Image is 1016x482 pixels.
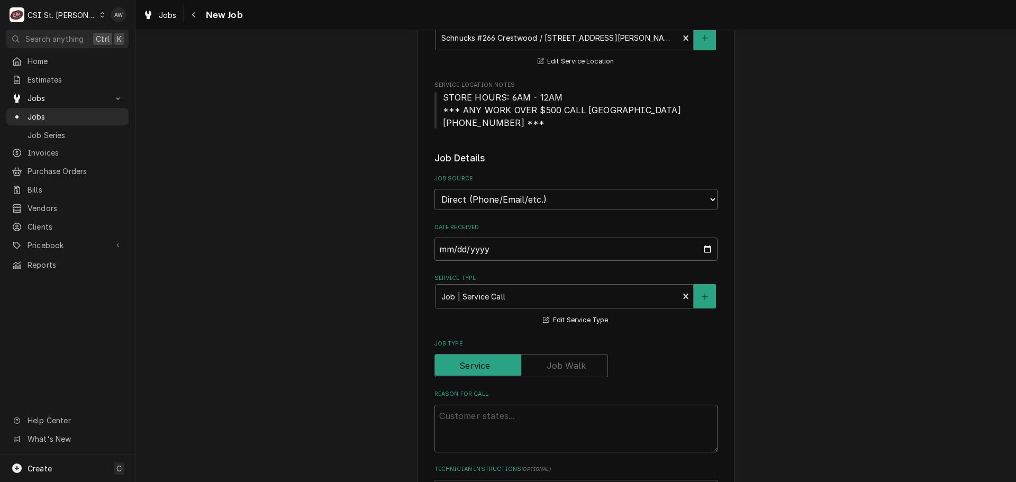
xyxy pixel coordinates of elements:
div: Service Location [434,15,718,68]
a: Job Series [6,126,129,144]
button: Navigate back [186,6,203,23]
button: Create New Service [694,284,716,308]
a: Clients [6,218,129,235]
span: Clients [28,221,123,232]
a: Purchase Orders [6,162,129,180]
span: Pricebook [28,240,107,251]
a: Go to Pricebook [6,237,129,254]
span: Help Center [28,415,122,426]
span: Bills [28,184,123,195]
legend: Job Details [434,151,718,165]
button: Edit Service Location [536,55,616,68]
div: Job Source [434,175,718,210]
span: Home [28,56,123,67]
div: CSI St. Louis's Avatar [10,7,24,22]
span: Jobs [28,93,107,104]
span: What's New [28,433,122,444]
div: Reason For Call [434,390,718,452]
a: Go to Help Center [6,412,129,429]
span: Estimates [28,74,123,85]
span: Service Location Notes [434,91,718,129]
span: C [116,463,122,474]
a: Home [6,52,129,70]
button: Search anythingCtrlK [6,30,129,48]
span: Vendors [28,203,123,214]
div: Job Type [434,340,718,377]
div: Service Location Notes [434,81,718,129]
a: Reports [6,256,129,274]
a: Go to What's New [6,430,129,448]
div: Alexandria Wilp's Avatar [111,7,126,22]
label: Job Source [434,175,718,183]
span: Create [28,464,52,473]
span: STORE HOURS: 6AM - 12AM *** ANY WORK OVER $500 CALL [GEOGRAPHIC_DATA] [PHONE_NUMBER] *** [443,92,684,128]
span: Purchase Orders [28,166,123,177]
label: Technician Instructions [434,465,718,474]
div: CSI St. [PERSON_NAME] [28,10,96,21]
span: Jobs [159,10,177,21]
label: Reason For Call [434,390,718,398]
div: C [10,7,24,22]
button: Edit Service Type [541,314,610,327]
span: Job Series [28,130,123,141]
a: Jobs [6,108,129,125]
a: Estimates [6,71,129,88]
svg: Create New Location [702,34,708,42]
div: Service Type [434,274,718,326]
a: Jobs [139,6,181,24]
a: Bills [6,181,129,198]
button: Create New Location [694,26,716,50]
span: Jobs [28,111,123,122]
a: Go to Jobs [6,89,129,107]
span: ( optional ) [521,466,551,472]
span: New Job [203,8,243,22]
div: AW [111,7,126,22]
a: Vendors [6,199,129,217]
span: Ctrl [96,33,110,44]
span: Reports [28,259,123,270]
a: Invoices [6,144,129,161]
div: Date Received [434,223,718,261]
span: Search anything [25,33,84,44]
label: Service Type [434,274,718,283]
span: Service Location Notes [434,81,718,89]
label: Date Received [434,223,718,232]
input: yyyy-mm-dd [434,238,718,261]
span: Invoices [28,147,123,158]
label: Job Type [434,340,718,348]
span: K [117,33,122,44]
svg: Create New Service [702,293,708,301]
